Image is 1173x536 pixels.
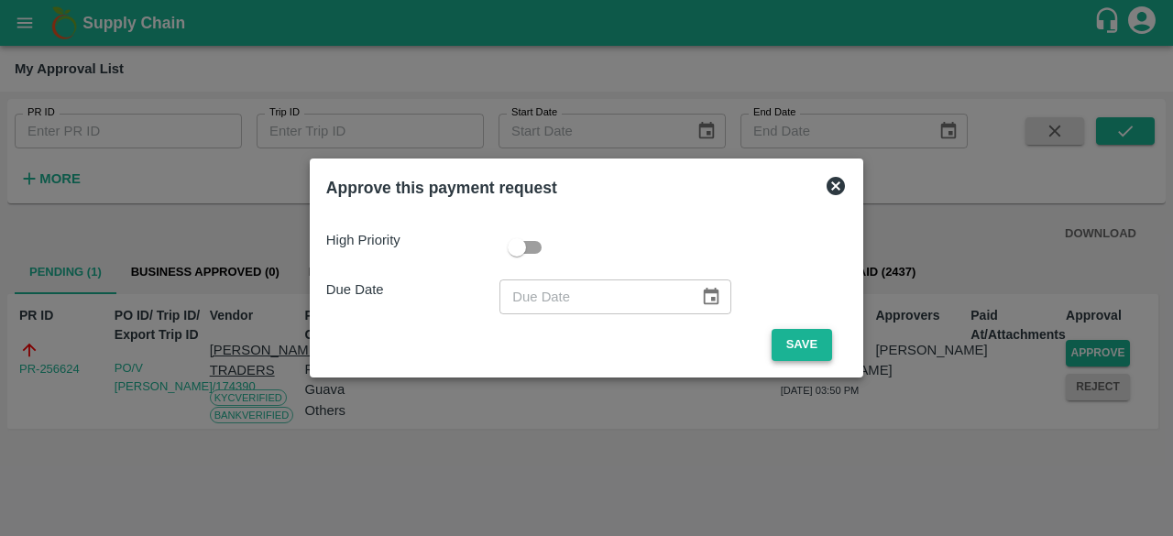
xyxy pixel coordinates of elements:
[326,230,499,250] p: High Priority
[326,179,557,197] b: Approve this payment request
[694,279,729,314] button: Choose date
[326,279,499,300] p: Due Date
[499,279,686,314] input: Due Date
[772,329,832,361] button: Save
